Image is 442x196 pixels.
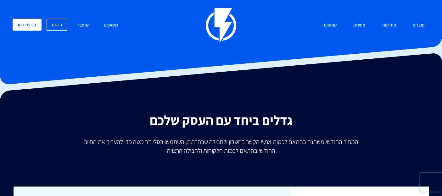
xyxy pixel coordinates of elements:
a: משאבים [99,19,123,32]
a: מחירים [349,19,370,32]
a: קביעת דמו [13,19,42,31]
h2: גדלים ביחד עם העסק שלכם [5,113,437,128]
a: התחבר [73,19,94,32]
p: המחיר החודשי משתנה בהתאם לכמות אנשי הקשר בחשבון ולחבילה שבחרתם, השתמשו בסליידר מטה כדי להעריך את ... [80,137,363,155]
a: מוצרים [408,19,429,32]
a: פתרונות [378,19,401,32]
a: הרשם [47,19,67,31]
a: שותפים [319,19,341,32]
